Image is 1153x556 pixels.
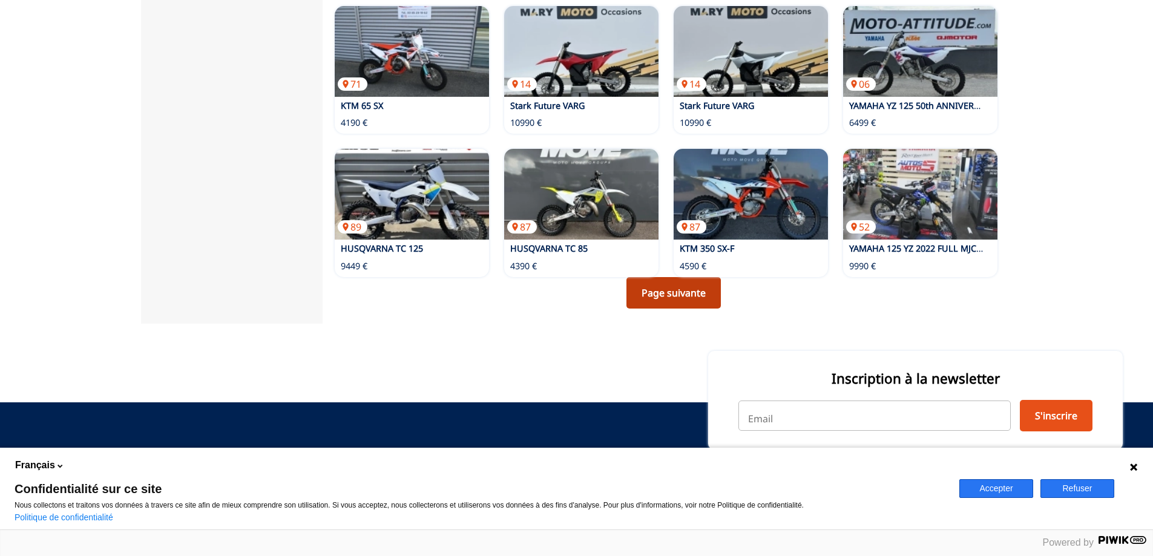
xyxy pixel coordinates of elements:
img: HUSQVARNA TC 85 [504,149,659,240]
a: HUSQVARNA TC 85 [510,243,588,254]
span: Powered by [1043,537,1094,548]
button: S'inscrire [1020,400,1092,431]
img: HUSQVARNA TC 125 [335,149,489,240]
p: 6499 € [849,117,876,129]
p: 4590 € [680,260,706,272]
img: KTM 65 SX [335,6,489,97]
p: 9449 € [341,260,367,272]
img: YAMAHA YZ 125 50th ANNIVERSARY EDITION [843,6,997,97]
p: 10990 € [680,117,711,129]
p: 14 [507,77,537,91]
a: YAMAHA 125 YZ 2022 FULL MJC (boite 4) [849,243,1012,254]
p: 10990 € [510,117,542,129]
a: KTM 350 SX-F [680,243,734,254]
a: HUSQVARNA TC 125 [341,243,423,254]
p: Nous collectons et traitons vos données à travers ce site afin de mieux comprendre son utilisatio... [15,501,945,509]
a: KTM 65 SX [341,100,383,111]
p: 89 [338,220,367,234]
a: YAMAHA YZ 125 50th ANNIVERSARY EDITION06 [843,6,997,97]
p: 4190 € [341,117,367,129]
a: YAMAHA 125 YZ 2022 FULL MJC (boite 4)52 [843,149,997,240]
a: Page suivante [626,277,721,309]
p: 9990 € [849,260,876,272]
img: Stark Future VARG [674,6,828,97]
a: Politique de confidentialité [15,512,113,522]
p: 14 [677,77,706,91]
input: Email [738,401,1011,431]
a: Stark Future VARG [510,100,585,111]
a: KTM 65 SX71 [335,6,489,97]
a: Stark Future VARG14 [674,6,828,97]
span: Confidentialité sur ce site [15,483,945,495]
span: Français [15,459,55,472]
a: Stark Future VARG [680,100,754,111]
a: YAMAHA YZ 125 50th ANNIVERSARY EDITION [849,100,1033,111]
img: YAMAHA 125 YZ 2022 FULL MJC (boite 4) [843,149,997,240]
img: KTM 350 SX-F [674,149,828,240]
p: 71 [338,77,367,91]
a: HUSQVARNA TC 12589 [335,149,489,240]
a: Stark Future VARG14 [504,6,659,97]
p: Inscription à la newsletter [738,369,1092,388]
button: Accepter [959,479,1033,498]
img: Stark Future VARG [504,6,659,97]
a: HUSQVARNA TC 8587 [504,149,659,240]
a: KTM 350 SX-F87 [674,149,828,240]
button: Refuser [1040,479,1114,498]
p: 87 [677,220,706,234]
p: 52 [846,220,876,234]
p: 4390 € [510,260,537,272]
p: 87 [507,220,537,234]
p: 06 [846,77,876,91]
